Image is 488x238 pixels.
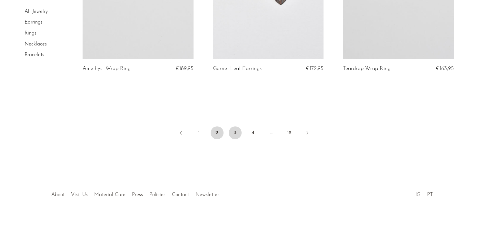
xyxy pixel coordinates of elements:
span: €189,95 [175,66,193,71]
a: 4 [247,126,260,139]
a: Necklaces [25,42,47,47]
a: Earrings [25,20,43,25]
a: Next [301,126,314,141]
span: 2 [211,126,224,139]
ul: Social Medias [412,187,436,199]
a: All Jewelry [25,9,48,14]
a: PT [427,192,433,197]
a: 12 [283,126,296,139]
a: Amethyst Wrap Ring [83,66,131,72]
span: €163,95 [436,66,454,71]
a: Material Care [94,192,125,197]
a: Bracelets [25,52,44,57]
span: €172,95 [306,66,324,71]
a: Previous [174,126,187,141]
a: Press [132,192,143,197]
a: Contact [172,192,189,197]
a: Teardrop Wrap Ring [343,66,390,72]
ul: Quick links [48,187,222,199]
a: Policies [149,192,165,197]
a: Rings [25,31,36,36]
a: Visit Us [71,192,88,197]
a: IG [415,192,421,197]
a: 3 [229,126,242,139]
a: About [51,192,65,197]
span: … [265,126,278,139]
a: Garnet Leaf Earrings [213,66,262,72]
a: 1 [193,126,205,139]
